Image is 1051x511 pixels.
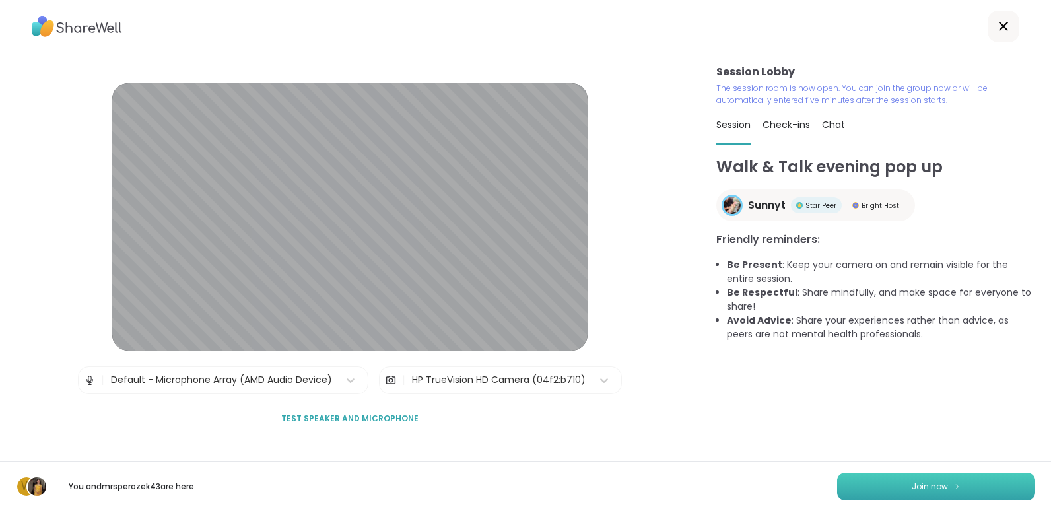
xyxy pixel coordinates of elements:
span: Test speaker and microphone [281,413,419,425]
span: | [402,367,405,393]
img: mrsperozek43 [28,477,46,496]
span: Chat [822,118,845,131]
li: : Keep your camera on and remain visible for the entire session. [727,258,1035,286]
li: : Share mindfully, and make space for everyone to share! [727,286,1035,314]
p: The session room is now open. You can join the group now or will be automatically entered five mi... [716,83,1035,106]
p: You and mrsperozek43 are here. [58,481,206,493]
span: Check-ins [763,118,810,131]
div: Default - Microphone Array (AMD Audio Device) [111,373,332,387]
img: ShareWell Logomark [953,483,961,490]
li: : Share your experiences rather than advice, as peers are not mental health professionals. [727,314,1035,341]
span: Join now [912,481,948,493]
span: w [21,478,32,495]
img: Camera [385,367,397,393]
button: Join now [837,473,1035,500]
button: Test speaker and microphone [276,405,424,432]
a: SunnytSunnytStar PeerStar PeerBright HostBright Host [716,189,915,221]
b: Be Respectful [727,286,797,299]
h3: Friendly reminders: [716,232,1035,248]
b: Be Present [727,258,782,271]
span: | [101,367,104,393]
div: HP TrueVision HD Camera (04f2:b710) [412,373,586,387]
b: Avoid Advice [727,314,792,327]
img: ShareWell Logo [32,11,122,42]
img: Microphone [84,367,96,393]
span: Sunnyt [748,197,786,213]
img: Sunnyt [724,197,741,214]
img: Star Peer [796,202,803,209]
span: Star Peer [805,201,836,211]
h3: Session Lobby [716,64,1035,80]
img: Bright Host [852,202,859,209]
span: Bright Host [862,201,899,211]
h1: Walk & Talk evening pop up [716,155,1035,179]
span: Session [716,118,751,131]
